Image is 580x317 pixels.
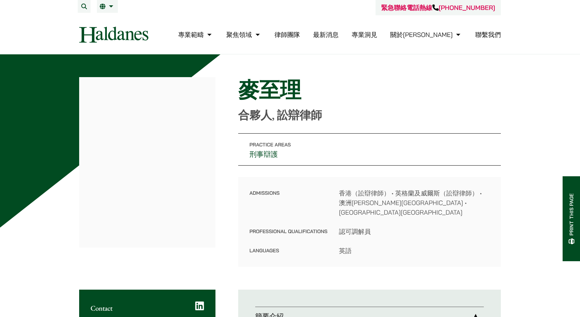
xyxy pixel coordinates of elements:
h2: Contact [91,304,204,312]
a: 聯繫我們 [475,31,501,39]
a: LinkedIn [195,301,204,311]
dd: 英語 [339,246,489,256]
a: 律師團隊 [274,31,300,39]
a: 刑事辯護 [250,150,278,159]
a: 緊急聯絡電話熱線[PHONE_NUMBER] [381,4,495,12]
dt: Admissions [250,188,328,227]
p: 合夥人, 訟辯律師 [238,108,501,122]
dt: Languages [250,246,328,256]
span: Practice Areas [250,141,291,148]
a: 聚焦領域 [226,31,262,39]
img: Logo of Haldanes [79,27,148,43]
a: 繁 [100,4,115,9]
dd: 認可調解員 [339,227,489,236]
h1: 麥至理 [238,77,501,103]
a: 專業範疇 [178,31,213,39]
a: 專業洞見 [352,31,377,39]
dd: 香港（訟辯律師） • 英格蘭及威爾斯（訟辯律師） • 澳洲[PERSON_NAME][GEOGRAPHIC_DATA] • [GEOGRAPHIC_DATA][GEOGRAPHIC_DATA] [339,188,489,217]
dt: Professional Qualifications [250,227,328,246]
a: 最新消息 [313,31,339,39]
a: 關於何敦 [390,31,462,39]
